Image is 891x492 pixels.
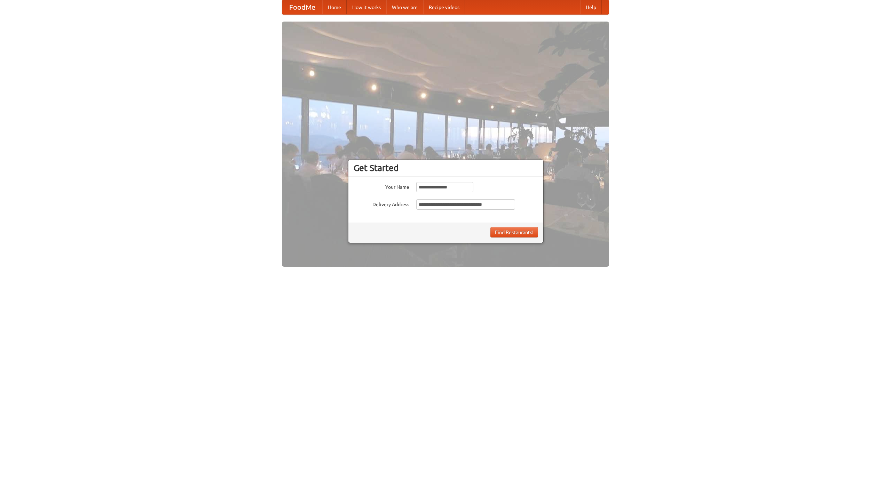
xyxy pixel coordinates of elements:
a: FoodMe [282,0,322,14]
label: Delivery Address [354,199,409,208]
a: Recipe videos [423,0,465,14]
a: Home [322,0,347,14]
a: Who we are [386,0,423,14]
a: How it works [347,0,386,14]
a: Help [580,0,602,14]
label: Your Name [354,182,409,191]
h3: Get Started [354,163,538,173]
button: Find Restaurants! [490,227,538,237]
